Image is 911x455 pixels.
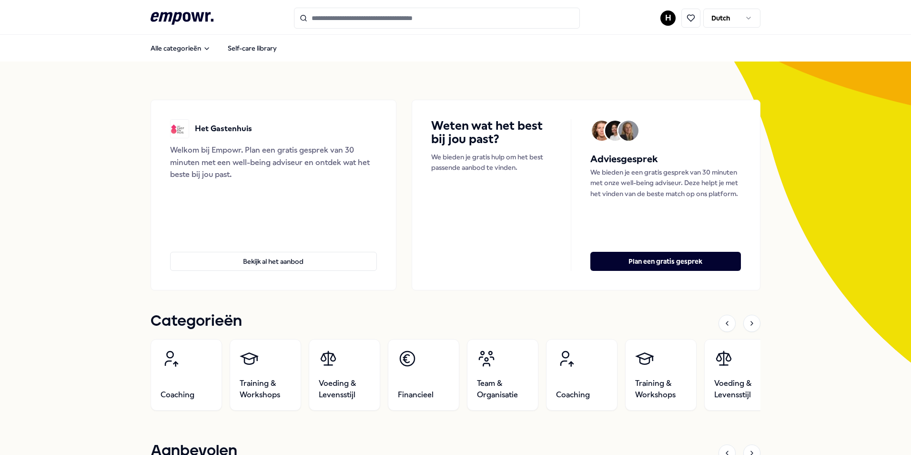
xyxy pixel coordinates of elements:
p: Het Gastenhuis [195,123,252,135]
a: Team & Organisatie [467,339,538,411]
span: Team & Organisatie [477,378,528,401]
span: Training & Workshops [635,378,687,401]
button: H [660,10,676,26]
a: Financieel [388,339,459,411]
p: We bieden je gratis hulp om het best passende aanbod te vinden. [431,152,552,173]
p: We bieden je een gratis gesprek van 30 minuten met onze well-being adviseur. Deze helpt je met he... [590,167,741,199]
h5: Adviesgesprek [590,152,741,167]
span: Financieel [398,389,434,401]
span: Coaching [161,389,194,401]
span: Voeding & Levensstijl [714,378,766,401]
img: Avatar [592,121,612,141]
div: Welkom bij Empowr. Plan een gratis gesprek van 30 minuten met een well-being adviseur en ontdek w... [170,144,377,181]
span: Coaching [556,389,590,401]
img: Avatar [618,121,638,141]
a: Training & Workshops [625,339,697,411]
a: Bekijk al het aanbod [170,237,377,271]
button: Plan een gratis gesprek [590,252,741,271]
nav: Main [143,39,284,58]
span: Training & Workshops [240,378,291,401]
a: Voeding & Levensstijl [704,339,776,411]
a: Training & Workshops [230,339,301,411]
button: Alle categorieën [143,39,218,58]
h4: Weten wat het best bij jou past? [431,119,552,146]
a: Coaching [151,339,222,411]
img: Het Gastenhuis [170,119,189,138]
span: Voeding & Levensstijl [319,378,370,401]
img: Avatar [605,121,625,141]
button: Bekijk al het aanbod [170,252,377,271]
a: Self-care library [220,39,284,58]
input: Search for products, categories or subcategories [294,8,580,29]
h1: Categorieën [151,310,242,333]
a: Voeding & Levensstijl [309,339,380,411]
a: Coaching [546,339,617,411]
